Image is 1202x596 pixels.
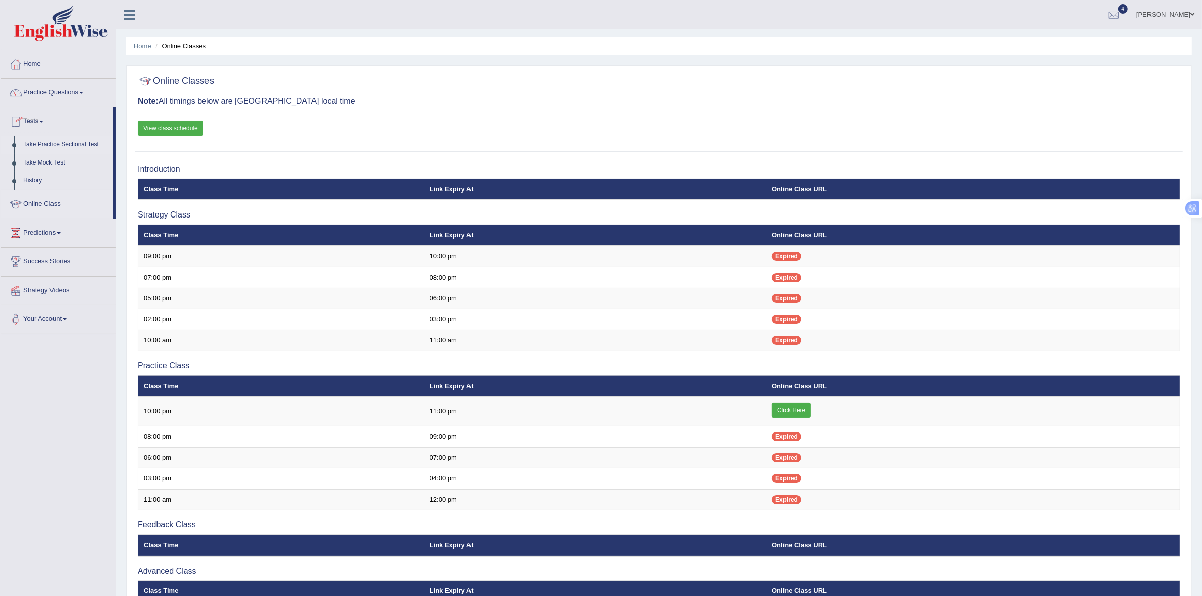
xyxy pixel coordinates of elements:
td: 02:00 pm [138,309,424,330]
a: Home [1,50,116,75]
td: 03:00 pm [424,309,766,330]
th: Online Class URL [766,535,1180,556]
span: Expired [772,252,801,261]
a: History [19,172,113,190]
td: 12:00 pm [424,489,766,510]
th: Link Expiry At [424,225,766,246]
th: Class Time [138,375,424,397]
td: 09:00 pm [138,246,424,267]
td: 11:00 am [424,330,766,351]
h3: All timings below are [GEOGRAPHIC_DATA] local time [138,97,1180,106]
th: Class Time [138,225,424,246]
td: 06:00 pm [424,288,766,309]
th: Online Class URL [766,225,1180,246]
th: Class Time [138,535,424,556]
a: Click Here [772,403,811,418]
li: Online Classes [153,41,206,51]
td: 06:00 pm [138,447,424,468]
span: Expired [772,294,801,303]
th: Link Expiry At [424,535,766,556]
a: View class schedule [138,121,203,136]
th: Link Expiry At [424,375,766,397]
td: 10:00 pm [424,246,766,267]
a: Practice Questions [1,79,116,104]
a: Tests [1,107,113,133]
a: Online Class [1,190,113,215]
td: 08:00 pm [138,426,424,448]
span: Expired [772,315,801,324]
td: 09:00 pm [424,426,766,448]
a: Take Mock Test [19,154,113,172]
span: Expired [772,474,801,483]
h3: Feedback Class [138,520,1180,529]
h3: Practice Class [138,361,1180,370]
td: 07:00 pm [424,447,766,468]
a: Your Account [1,305,116,331]
th: Class Time [138,179,424,200]
span: Expired [772,336,801,345]
h3: Introduction [138,165,1180,174]
a: Home [134,42,151,50]
th: Online Class URL [766,179,1180,200]
span: Expired [772,432,801,441]
td: 11:00 pm [424,397,766,426]
td: 04:00 pm [424,468,766,490]
h3: Strategy Class [138,210,1180,220]
td: 10:00 pm [138,397,424,426]
td: 03:00 pm [138,468,424,490]
span: 4 [1118,4,1128,14]
span: Expired [772,273,801,282]
span: Expired [772,495,801,504]
th: Online Class URL [766,375,1180,397]
h2: Online Classes [138,74,214,89]
td: 11:00 am [138,489,424,510]
td: 07:00 pm [138,267,424,288]
a: Strategy Videos [1,277,116,302]
td: 10:00 am [138,330,424,351]
th: Link Expiry At [424,179,766,200]
h3: Advanced Class [138,567,1180,576]
a: Take Practice Sectional Test [19,136,113,154]
a: Success Stories [1,248,116,273]
td: 08:00 pm [424,267,766,288]
td: 05:00 pm [138,288,424,309]
b: Note: [138,97,159,105]
span: Expired [772,453,801,462]
a: Predictions [1,219,116,244]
